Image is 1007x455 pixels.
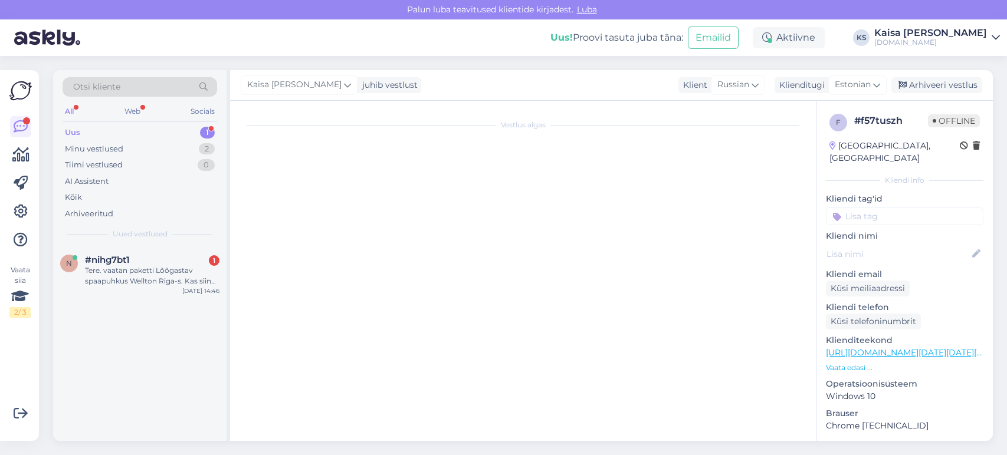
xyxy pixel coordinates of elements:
[66,259,72,268] span: n
[826,314,921,329] div: Küsi telefoninumbrit
[826,175,983,186] div: Kliendi info
[826,390,983,403] p: Windows 10
[209,255,219,266] div: 1
[65,127,80,139] div: Uus
[826,334,983,347] p: Klienditeekond
[717,78,749,91] span: Russian
[874,28,1000,47] a: Kaisa [PERSON_NAME][DOMAIN_NAME]
[122,104,143,119] div: Web
[826,407,983,420] p: Brauser
[65,192,82,203] div: Kõik
[826,420,983,432] p: Chrome [TECHNICAL_ID]
[854,114,928,128] div: # f57tuszh
[826,362,983,373] p: Vaata edasi ...
[928,114,980,127] span: Offline
[247,78,342,91] span: Kaisa [PERSON_NAME]
[826,193,983,205] p: Kliendi tag'id
[826,378,983,390] p: Operatsioonisüsteem
[73,81,120,93] span: Otsi kliente
[550,31,683,45] div: Proovi tasuta juba täna:
[836,118,841,127] span: f
[357,79,418,91] div: juhib vestlust
[85,265,219,286] div: Tere. vaatan paketti Lõõgastav spaapuhkus Wellton Riga-s. Kas siin on hommikusöök ja spa külastus...
[826,268,983,281] p: Kliendi email
[198,159,215,171] div: 0
[65,176,109,187] div: AI Assistent
[891,77,982,93] div: Arhiveeri vestlus
[826,281,910,296] div: Küsi meiliaadressi
[113,229,168,239] span: Uued vestlused
[9,265,31,318] div: Vaata siia
[688,27,739,49] button: Emailid
[573,4,601,15] span: Luba
[550,32,573,43] b: Uus!
[199,143,215,155] div: 2
[829,140,960,164] div: [GEOGRAPHIC_DATA], [GEOGRAPHIC_DATA]
[775,79,825,91] div: Klienditugi
[826,301,983,314] p: Kliendi telefon
[9,307,31,318] div: 2 / 3
[242,120,804,130] div: Vestlus algas
[874,38,987,47] div: [DOMAIN_NAME]
[835,78,871,91] span: Estonian
[826,248,970,261] input: Lisa nimi
[874,28,987,38] div: Kaisa [PERSON_NAME]
[826,207,983,225] input: Lisa tag
[188,104,217,119] div: Socials
[65,208,113,220] div: Arhiveeritud
[753,27,825,48] div: Aktiivne
[85,255,130,265] span: #nihg7bt1
[63,104,76,119] div: All
[65,143,123,155] div: Minu vestlused
[826,230,983,242] p: Kliendi nimi
[65,159,123,171] div: Tiimi vestlused
[200,127,215,139] div: 1
[853,29,870,46] div: KS
[9,80,32,102] img: Askly Logo
[678,79,707,91] div: Klient
[182,286,219,295] div: [DATE] 14:46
